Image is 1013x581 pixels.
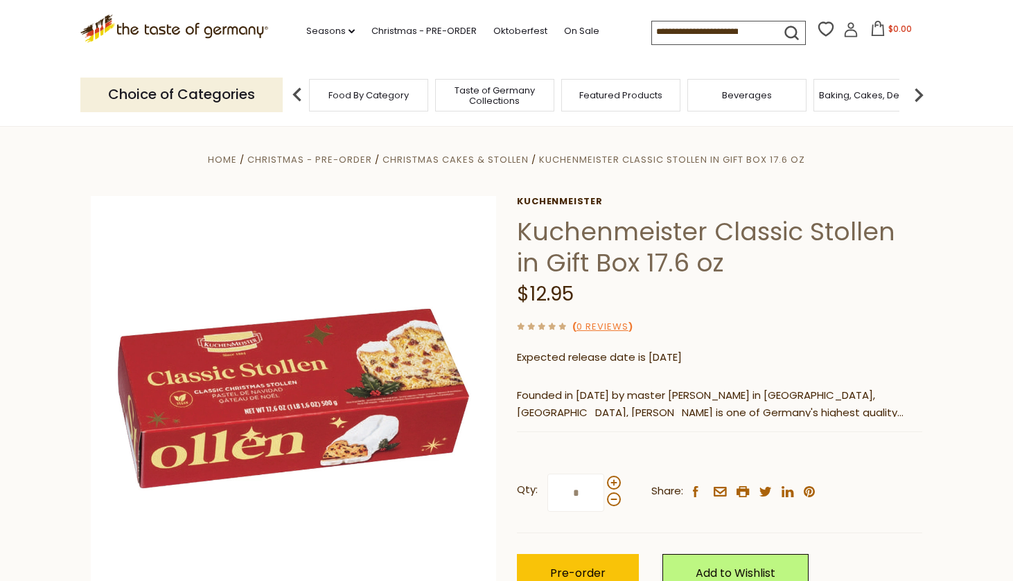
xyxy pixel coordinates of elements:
a: 0 Reviews [576,320,628,334]
a: Christmas - PRE-ORDER [371,24,477,39]
a: Seasons [306,24,355,39]
a: Oktoberfest [493,24,547,39]
a: Featured Products [579,90,662,100]
a: Kuchenmeister Classic Stollen in Gift Box 17.6 oz [539,153,805,166]
img: next arrow [905,81,933,109]
span: Share: [651,483,683,500]
a: Christmas - PRE-ORDER [247,153,372,166]
p: Founded in [DATE] by master [PERSON_NAME] in [GEOGRAPHIC_DATA], [GEOGRAPHIC_DATA], [PERSON_NAME] ... [517,387,922,422]
p: Choice of Categories [80,78,283,111]
a: Food By Category [328,90,409,100]
input: Qty: [547,474,604,512]
a: Home [208,153,237,166]
strong: Qty: [517,481,538,499]
p: Expected release date is [DATE] [517,349,922,366]
a: Kuchenmeister [517,196,922,207]
span: $0.00 [888,23,912,35]
span: Pre-order [550,565,606,581]
a: Beverages [722,90,772,100]
span: ( ) [572,320,633,333]
a: Baking, Cakes, Desserts [819,90,926,100]
a: On Sale [564,24,599,39]
button: $0.00 [861,21,920,42]
a: Taste of Germany Collections [439,85,550,106]
a: Christmas Cakes & Stollen [382,153,529,166]
img: previous arrow [283,81,311,109]
h1: Kuchenmeister Classic Stollen in Gift Box 17.6 oz [517,216,922,278]
span: $12.95 [517,280,574,307]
